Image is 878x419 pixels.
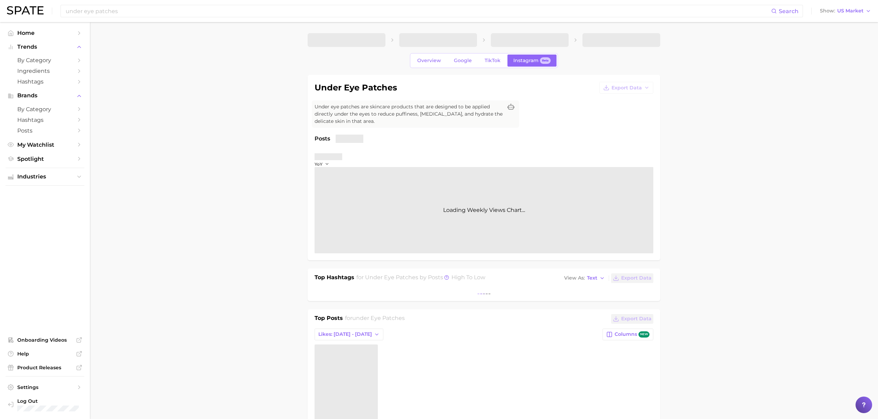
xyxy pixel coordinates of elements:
span: Log Out [17,398,83,404]
span: Trends [17,44,73,50]
h1: Top Hashtags [315,273,354,283]
span: TikTok [485,58,501,64]
span: Hashtags [17,78,73,85]
span: Google [454,58,472,64]
span: My Watchlist [17,142,73,148]
button: Export Data [611,314,653,324]
span: Home [17,30,73,36]
span: Likes: [DATE] - [DATE] [318,331,372,337]
span: Text [587,276,597,280]
span: Settings [17,384,73,390]
span: Instagram [513,58,539,64]
span: Help [17,351,73,357]
span: Hashtags [17,117,73,123]
h2: for by Posts [356,273,485,283]
span: under eye patches [365,274,418,281]
button: Columnsnew [603,329,653,340]
a: Hashtags [6,76,84,87]
input: Search here for a brand, industry, or ingredient [65,5,771,17]
button: Likes: [DATE] - [DATE] [315,329,383,340]
span: under eye patches [352,315,405,321]
button: View AsText [562,274,607,283]
span: Show [820,9,835,13]
span: Under eye patches are skincare products that are designed to be applied directly under the eyes t... [315,103,503,125]
div: Loading Weekly Views Chart... [315,167,653,253]
span: high to low [451,274,485,281]
a: Hashtags [6,115,84,125]
span: YoY [315,161,323,167]
a: Onboarding Videos [6,335,84,345]
span: by Category [17,106,73,113]
span: View As [564,276,585,280]
span: Columns [615,331,650,338]
button: YoY [315,161,329,167]
span: Industries [17,174,73,180]
span: Beta [542,58,549,64]
img: SPATE [7,6,44,14]
a: Home [6,28,84,38]
a: TikTok [479,55,506,67]
a: Product Releases [6,362,84,373]
a: Ingredients [6,66,84,76]
span: Export Data [621,275,652,281]
button: ShowUS Market [818,7,873,16]
span: Ingredients [17,68,73,74]
span: Overview [417,58,441,64]
span: Product Releases [17,364,73,371]
a: Overview [411,55,447,67]
span: Spotlight [17,156,73,162]
a: My Watchlist [6,139,84,150]
span: Search [779,8,798,14]
button: Export Data [599,82,653,94]
a: by Category [6,104,84,115]
a: Posts [6,125,84,136]
span: Posts [315,135,330,143]
button: Industries [6,172,84,182]
button: Brands [6,90,84,101]
a: Google [448,55,478,67]
h1: Top Posts [315,314,343,324]
span: Brands [17,92,73,99]
span: Export Data [621,316,652,322]
span: Onboarding Videos [17,337,73,343]
h2: for [345,314,405,324]
span: by Category [17,57,73,64]
span: US Market [837,9,863,13]
span: Posts [17,127,73,134]
a: by Category [6,55,84,66]
a: Spotlight [6,154,84,164]
h1: under eye patches [315,84,397,92]
span: new [638,331,650,338]
a: Settings [6,382,84,392]
button: Export Data [611,273,653,283]
a: InstagramBeta [507,55,557,67]
a: Help [6,349,84,359]
button: Trends [6,42,84,52]
span: Export Data [611,85,642,91]
a: Log out. Currently logged in with e-mail yemin@goodai-global.com. [6,396,84,413]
